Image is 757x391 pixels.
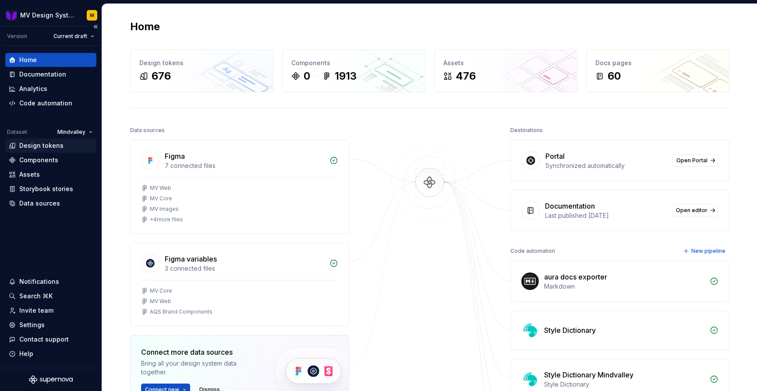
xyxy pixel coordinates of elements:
a: Design tokens676 [130,49,273,92]
a: Components01913 [282,49,425,92]
div: + 4 more files [150,216,183,223]
div: Design tokens [139,59,264,67]
div: Components [291,59,416,67]
div: Invite team [19,306,53,315]
div: 0 [304,69,310,83]
div: MV Web [150,185,171,192]
button: Contact support [5,332,96,346]
a: Docs pages60 [586,49,729,92]
a: Open editor [672,204,718,216]
a: Home [5,53,96,67]
div: Figma variables [165,254,217,264]
div: MV Core [150,287,172,294]
div: AQS Brand Components [150,308,212,315]
div: MV Images [150,206,179,213]
div: 7 connected files [165,161,324,170]
a: Design tokens [5,139,96,153]
button: New pipeline [680,245,729,257]
span: Open editor [676,207,707,214]
div: Data sources [130,124,165,136]
div: Markdown [544,282,704,291]
div: M [90,12,94,19]
div: Search ⌘K [19,292,53,300]
div: Style Dictionary Mindvalley [544,370,633,380]
div: Style Dictionary [544,325,596,335]
h2: Home [130,20,160,34]
button: MV Design SystemM [2,6,100,24]
button: Notifications [5,275,96,289]
div: 1913 [335,69,357,83]
div: Storybook stories [19,185,73,193]
div: Components [19,156,58,164]
a: Assets [5,168,96,182]
span: Mindvalley [57,129,85,136]
div: aura docs exporter [544,272,607,282]
a: Documentation [5,67,96,81]
div: Portal [545,151,565,161]
a: Components [5,153,96,167]
a: Storybook stories [5,182,96,196]
div: 3 connected files [165,264,324,273]
div: MV Web [150,298,171,305]
div: Help [19,349,33,358]
span: Current draft [53,33,87,40]
div: Connect more data sources [141,347,259,357]
div: 476 [456,69,476,83]
svg: Supernova Logo [29,375,73,384]
div: Data sources [19,199,60,208]
div: Notifications [19,277,59,286]
a: Data sources [5,196,96,210]
span: Open Portal [676,157,707,164]
button: Search ⌘K [5,289,96,303]
a: Open Portal [672,154,718,167]
a: Code automation [5,96,96,110]
button: Current draft [50,30,98,42]
a: Invite team [5,304,96,318]
div: Code automation [19,99,72,108]
div: Design tokens [19,141,64,150]
button: Help [5,347,96,361]
button: Collapse sidebar [89,21,102,33]
div: Analytics [19,84,47,93]
div: MV Core [150,195,172,202]
a: Figma variables3 connected filesMV CoreMV WebAQS Brand Components [130,243,349,326]
div: Last published [DATE] [545,211,667,220]
a: Figma7 connected filesMV WebMV CoreMV Images+4more files [130,140,349,234]
div: Bring all your design system data together. [141,359,259,377]
div: Code automation [510,245,555,257]
div: Documentation [545,201,595,211]
a: Settings [5,318,96,332]
img: b3ac2a31-7ea9-4fd1-9cb6-08b90a735998.png [6,10,17,21]
div: Assets [19,170,40,179]
div: MV Design System [20,11,76,20]
div: Docs pages [595,59,720,67]
div: Figma [165,151,185,161]
div: 676 [152,69,171,83]
a: Assets476 [434,49,577,92]
div: Documentation [19,70,66,79]
div: Settings [19,321,45,329]
div: Version [7,33,27,40]
div: Dataset [7,129,27,136]
div: Style Dictionary [544,380,704,389]
div: Contact support [19,335,69,344]
div: Home [19,56,37,64]
div: Assets [443,59,568,67]
div: Destinations [510,124,543,136]
div: 60 [608,69,621,83]
div: Synchronized automatically [545,161,667,170]
span: New pipeline [691,248,725,255]
a: Analytics [5,82,96,96]
button: Mindvalley [53,126,96,138]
